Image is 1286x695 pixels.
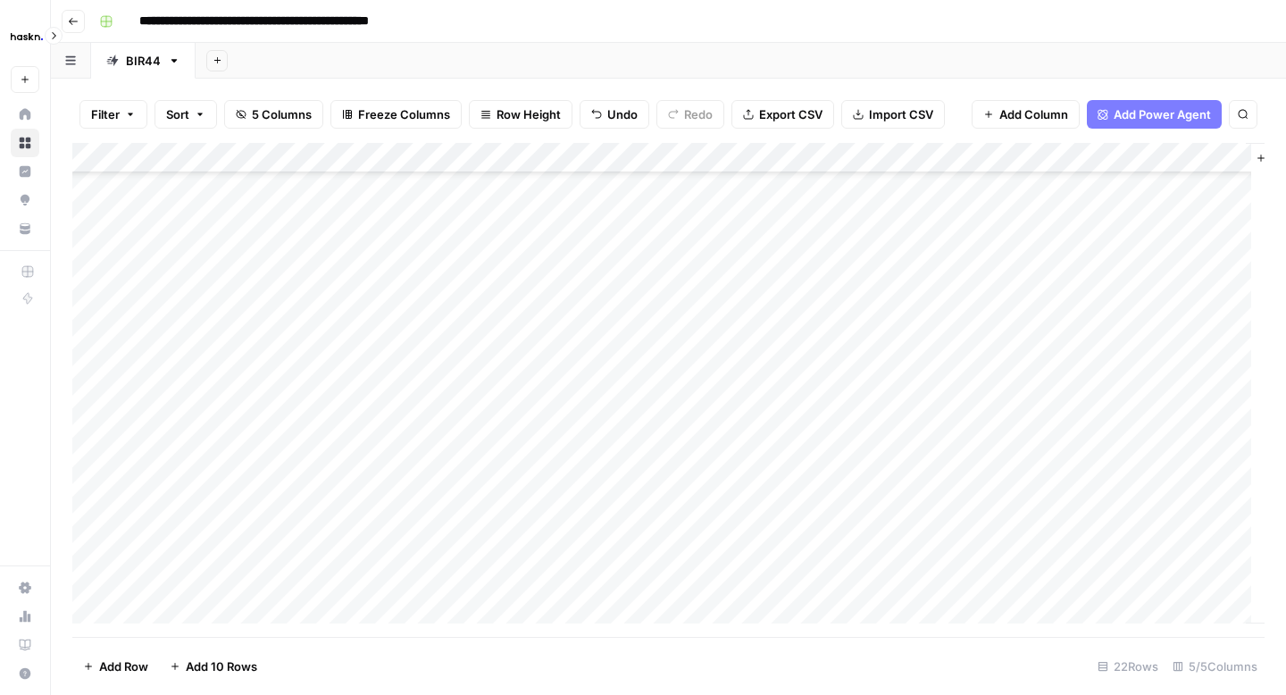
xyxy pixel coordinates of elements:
button: Sort [154,100,217,129]
a: Usage [11,602,39,631]
span: Sort [166,105,189,123]
button: Add 10 Rows [159,652,268,681]
button: Row Height [469,100,572,129]
a: Browse [11,129,39,157]
a: BIR44 [91,43,196,79]
button: Add Row [72,652,159,681]
span: Redo [684,105,713,123]
button: Export CSV [731,100,834,129]
button: 5 Columns [224,100,323,129]
button: Add Power Agent [1087,100,1222,129]
span: Undo [607,105,638,123]
span: Add 10 Rows [186,657,257,675]
a: Opportunities [11,186,39,214]
span: Add Power Agent [1114,105,1211,123]
button: Freeze Columns [330,100,462,129]
a: Learning Hub [11,631,39,659]
span: Row Height [497,105,561,123]
button: Redo [656,100,724,129]
div: 22 Rows [1090,652,1165,681]
a: Home [11,100,39,129]
button: Add Column [972,100,1080,129]
a: Your Data [11,214,39,243]
span: Filter [91,105,120,123]
span: Add Row [99,657,148,675]
div: BIR44 [126,52,161,70]
button: Workspace: Haskn [11,14,39,59]
span: 5 Columns [252,105,312,123]
span: Import CSV [869,105,933,123]
button: Import CSV [841,100,945,129]
button: Help + Support [11,659,39,688]
a: Settings [11,574,39,602]
span: Freeze Columns [358,105,450,123]
img: Haskn Logo [11,21,43,53]
button: Undo [580,100,649,129]
span: Export CSV [759,105,823,123]
span: Add Column [999,105,1068,123]
button: Filter [79,100,147,129]
div: 5/5 Columns [1165,652,1265,681]
a: Insights [11,157,39,186]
